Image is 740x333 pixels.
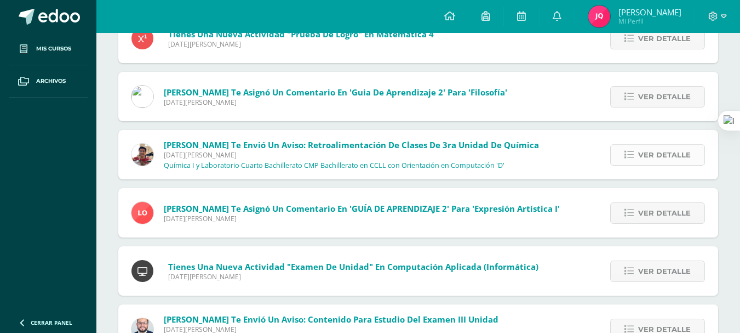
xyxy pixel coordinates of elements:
[168,29,434,39] span: Tienes una nueva actividad "Prueba de logro" En Matemática 4
[164,203,560,214] span: [PERSON_NAME] te asignó un comentario en 'GUÍA DE APRENDIZAJE 2' para 'Expresión Artística I'
[588,5,610,27] img: e0e66dc41bed1d9faadf7dd390b36e2d.png
[164,139,539,150] span: [PERSON_NAME] te envió un aviso: retroalimentación de clases de 3ra unidad de química
[164,150,539,160] span: [DATE][PERSON_NAME]
[638,203,691,223] span: Ver detalle
[36,44,71,53] span: Mis cursos
[638,87,691,107] span: Ver detalle
[638,145,691,165] span: Ver detalle
[168,272,538,281] span: [DATE][PERSON_NAME]
[164,214,560,223] span: [DATE][PERSON_NAME]
[618,16,681,26] span: Mi Perfil
[164,87,507,98] span: [PERSON_NAME] te asignó un comentario en 'Guia de aprendizaje 2' para 'Filosofía'
[131,86,153,108] img: 6dfd641176813817be49ede9ad67d1c4.png
[164,314,498,325] span: [PERSON_NAME] te envió un aviso: Contenido para Estudio del Examen III Unidad
[131,144,153,166] img: cb93aa548b99414539690fcffb7d5efd.png
[168,261,538,272] span: Tienes una nueva actividad "Examen de Unidad" En Computación Aplicada (Informática)
[164,161,504,170] p: Química I y Laboratorio Cuarto Bachillerato CMP Bachillerato en CCLL con Orientación en Computaci...
[31,319,72,326] span: Cerrar panel
[131,202,153,224] img: 59290ed508a7c2aec46e59874efad3b5.png
[638,261,691,281] span: Ver detalle
[168,39,434,49] span: [DATE][PERSON_NAME]
[638,29,691,49] span: Ver detalle
[9,33,88,65] a: Mis cursos
[9,65,88,98] a: Archivos
[36,77,66,86] span: Archivos
[164,98,507,107] span: [DATE][PERSON_NAME]
[618,7,681,18] span: [PERSON_NAME]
